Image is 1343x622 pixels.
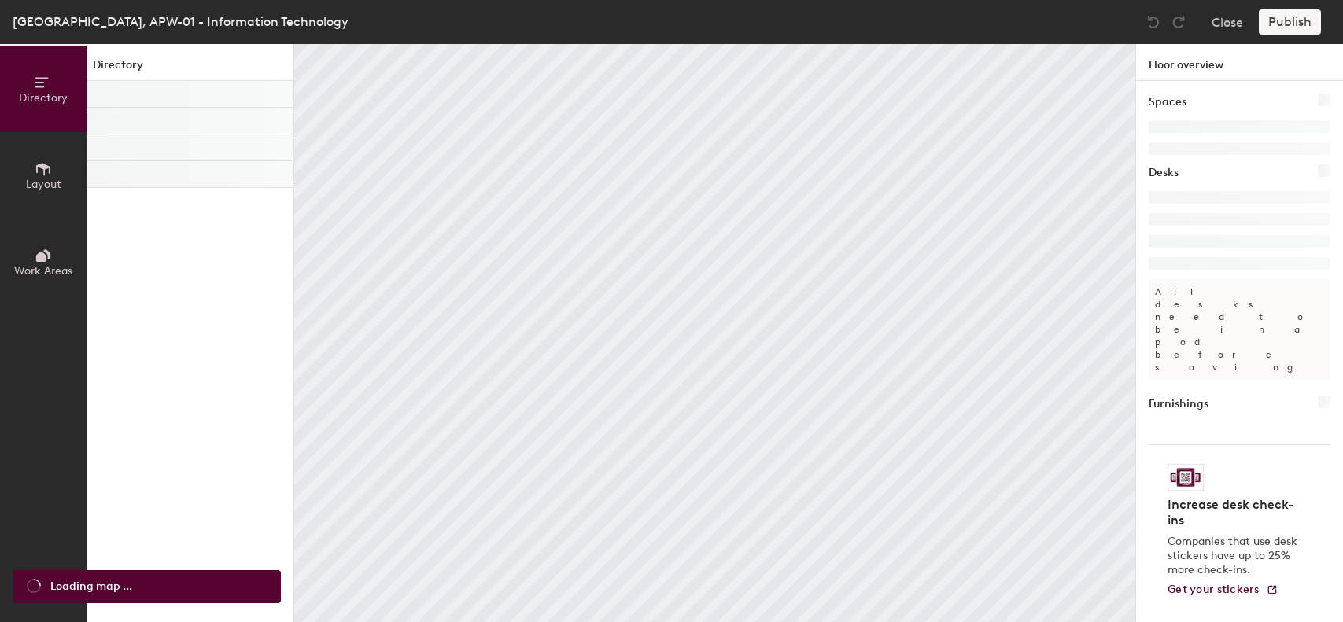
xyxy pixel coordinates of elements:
p: Companies that use desk stickers have up to 25% more check-ins. [1168,535,1302,577]
span: Get your stickers [1168,583,1260,596]
span: Loading map ... [50,578,132,595]
p: All desks need to be in a pod before saving [1149,279,1330,380]
a: Get your stickers [1168,583,1278,597]
img: Undo [1146,14,1161,30]
h4: Increase desk check-ins [1168,497,1302,528]
h1: Desks [1149,164,1179,182]
span: Layout [26,178,61,191]
canvas: Map [294,44,1135,622]
img: Redo [1171,14,1186,30]
div: [GEOGRAPHIC_DATA], APW-01 - Information Technology [13,12,349,31]
h1: Spaces [1149,94,1186,111]
span: Directory [19,91,68,105]
h1: Furnishings [1149,396,1208,413]
button: Close [1212,9,1243,35]
span: Work Areas [14,264,72,278]
img: Sticker logo [1168,464,1204,491]
h1: Directory [87,57,293,81]
h1: Floor overview [1136,44,1343,81]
